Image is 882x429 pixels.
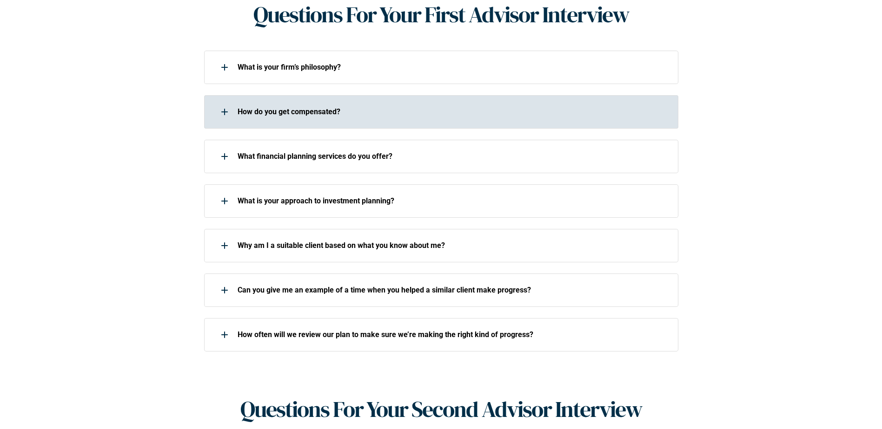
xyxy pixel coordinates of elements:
p: What financial planning services do you offer? [238,152,666,161]
h1: Questions For Your First Advisor Interview [253,1,629,28]
p: How do you get compensated? [238,107,666,116]
p: What is your approach to investment planning? [238,196,666,205]
p: What is your firm’s philosophy? [238,63,666,71]
p: Why am I a suitable client based on what you know about me? [238,241,666,250]
p: Can you give me an example of a time when you helped a similar client make progress? [238,286,666,294]
p: How often will we review our plan to make sure we’re making the right kind of progress? [238,330,666,339]
h1: Questions For Your Second Advisor Interview [240,396,642,423]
